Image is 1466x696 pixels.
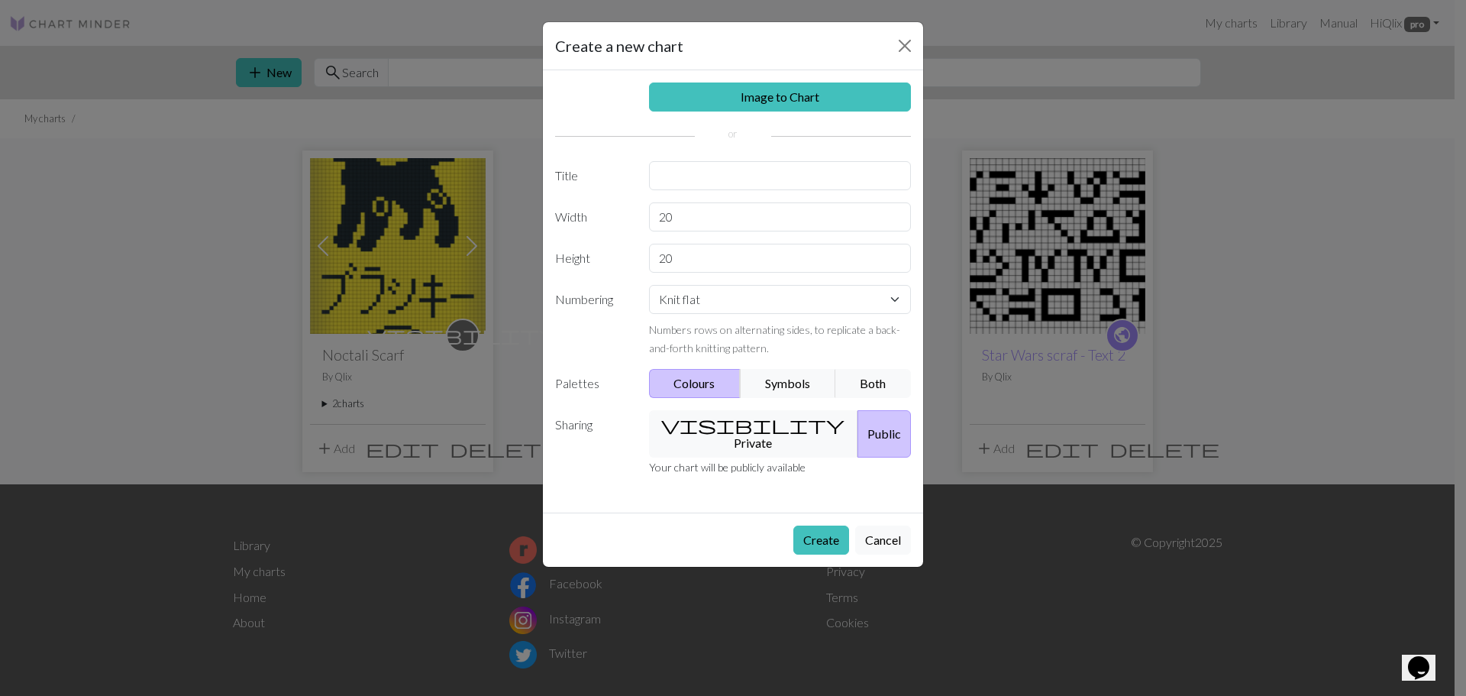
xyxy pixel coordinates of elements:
[546,369,640,398] label: Palettes
[546,161,640,190] label: Title
[649,410,859,458] button: Private
[649,83,912,112] a: Image to Chart
[546,202,640,231] label: Width
[855,526,911,555] button: Cancel
[546,244,640,273] label: Height
[1402,635,1451,681] iframe: chat widget
[546,410,640,458] label: Sharing
[649,323,900,354] small: Numbers rows on alternating sides, to replicate a back-and-forth knitting pattern.
[649,369,741,398] button: Colours
[555,34,683,57] h5: Create a new chart
[835,369,912,398] button: Both
[793,526,849,555] button: Create
[661,414,844,435] span: visibility
[893,34,917,58] button: Close
[857,410,911,458] button: Public
[546,285,640,357] label: Numbering
[740,369,836,398] button: Symbols
[649,461,806,474] small: Your chart will be publicly available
